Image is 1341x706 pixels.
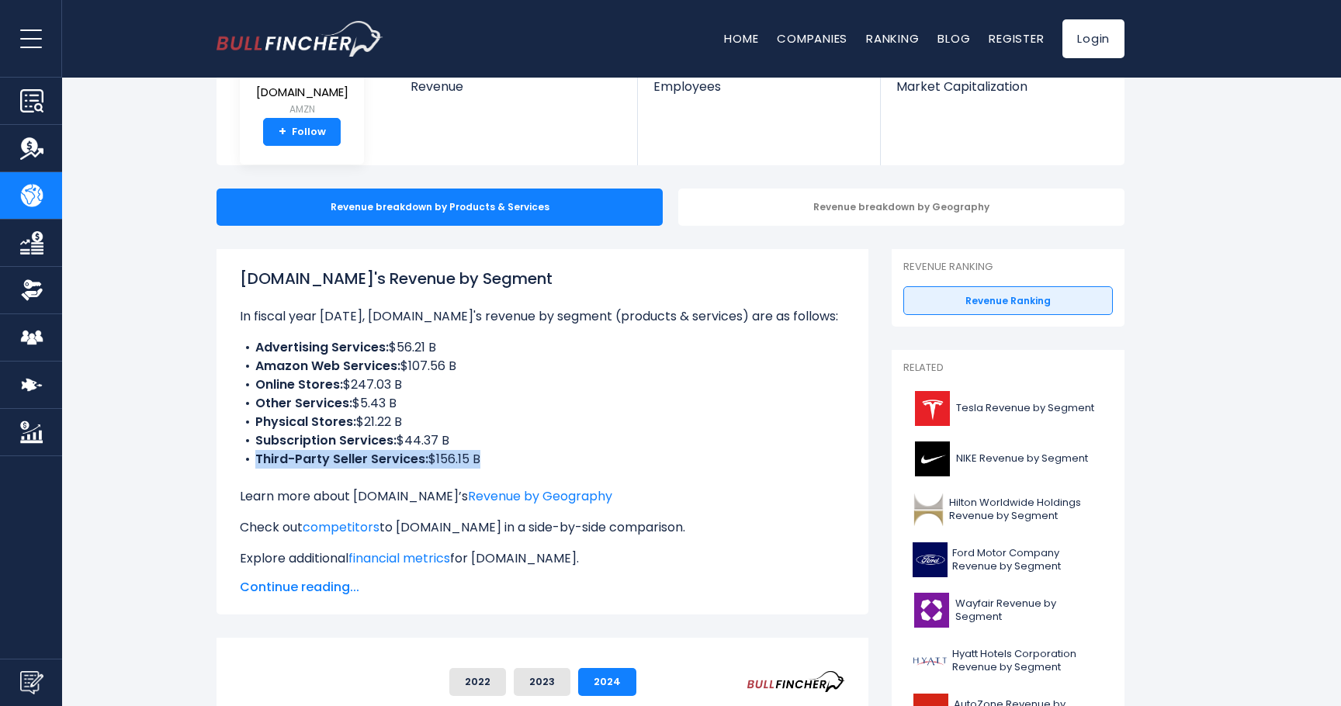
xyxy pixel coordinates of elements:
a: Ford Motor Company Revenue by Segment [903,538,1113,581]
b: Subscription Services: [255,431,397,449]
button: 2022 [449,668,506,696]
li: $21.22 B [240,413,845,431]
span: NIKE Revenue by Segment [956,452,1088,465]
img: HLT logo [913,492,944,527]
a: NIKE Revenue by Segment [903,438,1113,480]
a: +Follow [263,118,341,146]
b: Physical Stores: [255,413,356,431]
strong: + [279,125,286,139]
span: Ford Motor Company Revenue by Segment [952,547,1104,573]
a: competitors [303,518,379,536]
h1: [DOMAIN_NAME]'s Revenue by Segment [240,267,845,290]
span: Tesla Revenue by Segment [956,402,1094,415]
p: Learn more about [DOMAIN_NAME]’s [240,487,845,506]
p: Check out to [DOMAIN_NAME] in a side-by-side comparison. [240,518,845,537]
img: TSLA logo [913,391,951,426]
b: Amazon Web Services: [255,357,400,375]
span: Hyatt Hotels Corporation Revenue by Segment [952,648,1104,674]
a: Register [989,30,1044,47]
a: Revenue Ranking [903,286,1113,316]
li: $156.15 B [240,450,845,469]
a: financial metrics [348,549,450,567]
a: Login [1062,19,1124,58]
li: $107.56 B [240,357,845,375]
span: Revenue [411,79,622,94]
img: H logo [913,643,948,678]
b: Third-Party Seller Services: [255,450,428,468]
span: Market Capitalization [896,79,1107,94]
span: Wayfair Revenue by Segment [955,597,1104,624]
a: Market Capitalization [881,65,1123,120]
button: 2024 [578,668,636,696]
small: AMZN [256,102,348,116]
a: Go to homepage [217,21,383,57]
span: Continue reading... [240,578,845,597]
p: In fiscal year [DATE], [DOMAIN_NAME]'s revenue by segment (products & services) are as follows: [240,307,845,326]
span: Employees [653,79,864,94]
div: Revenue breakdown by Products & Services [217,189,663,226]
li: $247.03 B [240,375,845,394]
span: [DOMAIN_NAME] [256,86,348,99]
a: Home [724,30,758,47]
button: 2023 [514,668,570,696]
a: Tesla Revenue by Segment [903,387,1113,430]
p: Revenue Ranking [903,261,1113,274]
b: Online Stores: [255,375,343,393]
a: Ranking [866,30,919,47]
a: Wayfair Revenue by Segment [903,589,1113,632]
img: Ownership [20,279,43,302]
a: Hilton Worldwide Holdings Revenue by Segment [903,488,1113,531]
a: Revenue [395,65,638,120]
li: $5.43 B [240,394,845,413]
span: Hilton Worldwide Holdings Revenue by Segment [949,497,1104,523]
p: Explore additional for [DOMAIN_NAME]. [240,549,845,568]
li: $56.21 B [240,338,845,357]
a: Revenue by Geography [468,487,612,505]
img: F logo [913,542,948,577]
div: Revenue breakdown by Geography [678,189,1124,226]
a: Hyatt Hotels Corporation Revenue by Segment [903,639,1113,682]
b: Advertising Services: [255,338,389,356]
p: Related [903,362,1113,375]
b: Other Services: [255,394,352,412]
img: NKE logo [913,441,951,476]
a: Employees [638,65,879,120]
a: Blog [937,30,970,47]
a: Companies [777,30,847,47]
li: $44.37 B [240,431,845,450]
img: W logo [913,593,951,628]
img: bullfincher logo [217,21,383,57]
